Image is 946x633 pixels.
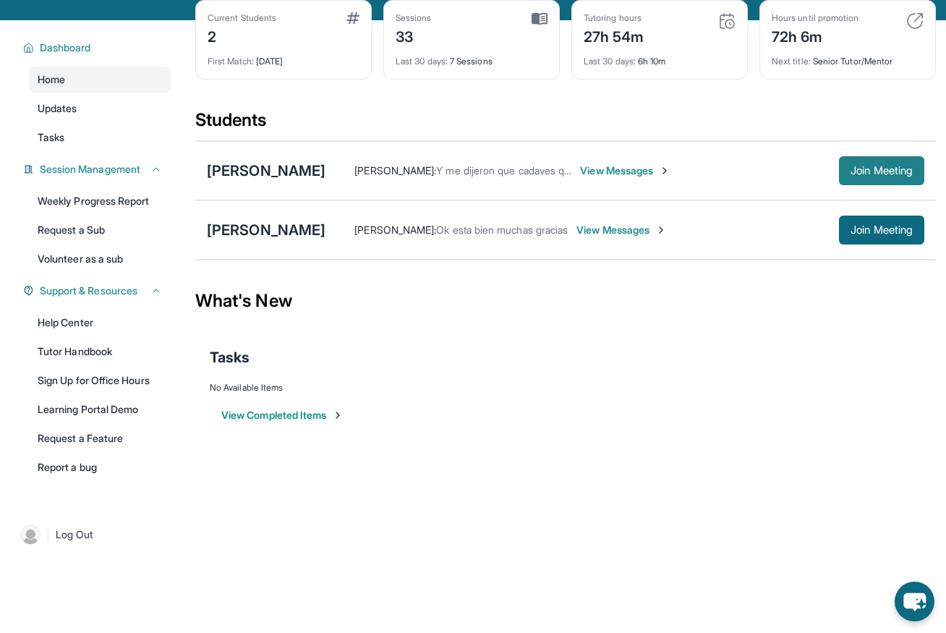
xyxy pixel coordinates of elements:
div: Senior Tutor/Mentor [772,47,924,67]
span: [PERSON_NAME] : [354,224,436,236]
a: Volunteer as a sub [29,246,171,272]
span: Support & Resources [40,284,137,298]
button: Dashboard [34,41,162,55]
a: Request a Feature [29,425,171,451]
div: 6h 10m [584,47,736,67]
a: Request a Sub [29,217,171,243]
span: Updates [38,101,77,116]
span: Last 30 days : [396,56,448,67]
a: Sign Up for Office Hours [29,368,171,394]
a: Help Center [29,310,171,336]
span: Session Management [40,162,140,177]
img: Chevron-Right [655,224,667,236]
div: 7 Sessions [396,47,547,67]
a: |Log Out [14,519,171,551]
img: card [718,12,736,30]
div: [DATE] [208,47,359,67]
a: Updates [29,95,171,122]
a: Tutor Handbook [29,339,171,365]
span: Last 30 days : [584,56,636,67]
div: [PERSON_NAME] [207,220,325,240]
div: Tutoring hours [584,12,644,24]
a: Learning Portal Demo [29,396,171,422]
div: Hours until promotion [772,12,858,24]
span: First Match : [208,56,254,67]
span: Dashboard [40,41,91,55]
div: Students [195,109,936,140]
span: Next title : [772,56,811,67]
span: Join Meeting [851,166,913,175]
button: Session Management [34,162,162,177]
div: No Available Items [210,382,921,394]
div: 2 [208,24,276,47]
a: Home [29,67,171,93]
a: Report a bug [29,454,171,480]
span: | [46,526,50,543]
div: 27h 54m [584,24,644,47]
div: Sessions [396,12,432,24]
span: Tasks [210,347,250,368]
span: Log Out [56,527,93,542]
span: View Messages [580,163,670,178]
a: Tasks [29,124,171,150]
div: Current Students [208,12,276,24]
img: card [346,12,359,24]
img: card [532,12,547,25]
button: Join Meeting [839,216,924,245]
span: View Messages [576,223,667,237]
span: Home [38,72,65,87]
span: Tasks [38,130,64,145]
button: chat-button [895,582,934,621]
img: card [906,12,924,30]
div: [PERSON_NAME] [207,161,325,181]
button: Support & Resources [34,284,162,298]
div: 33 [396,24,432,47]
button: Join Meeting [839,156,924,185]
div: 72h 6m [772,24,858,47]
img: Chevron-Right [659,165,670,177]
div: What's New [195,269,936,333]
button: View Completed Items [221,408,344,422]
span: Join Meeting [851,226,913,234]
span: [PERSON_NAME] : [354,164,436,177]
span: Ok esta bien muchas gracias [436,224,568,236]
a: Weekly Progress Report [29,188,171,214]
img: user-img [20,524,41,545]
